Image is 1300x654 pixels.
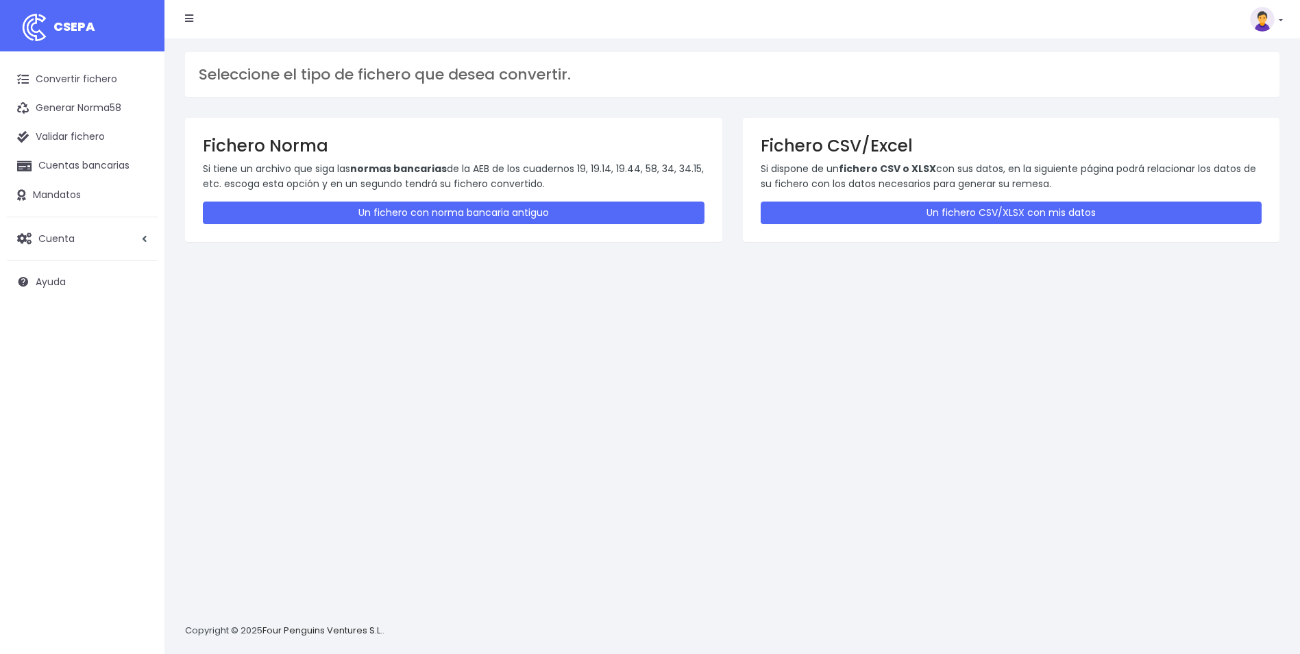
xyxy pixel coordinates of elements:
[839,162,936,175] strong: fichero CSV o XLSX
[761,136,1262,156] h3: Fichero CSV/Excel
[203,136,704,156] h3: Fichero Norma
[262,624,382,637] a: Four Penguins Ventures S.L.
[17,10,51,45] img: logo
[185,624,384,638] p: Copyright © 2025 .
[38,231,75,245] span: Cuenta
[7,123,158,152] a: Validar fichero
[7,224,158,253] a: Cuenta
[203,202,704,224] a: Un fichero con norma bancaria antiguo
[36,275,66,289] span: Ayuda
[7,94,158,123] a: Generar Norma58
[761,161,1262,192] p: Si dispone de un con sus datos, en la siguiente página podrá relacionar los datos de su fichero c...
[350,162,447,175] strong: normas bancarias
[7,65,158,94] a: Convertir fichero
[7,181,158,210] a: Mandatos
[199,66,1266,84] h3: Seleccione el tipo de fichero que desea convertir.
[761,202,1262,224] a: Un fichero CSV/XLSX con mis datos
[53,18,95,35] span: CSEPA
[203,161,704,192] p: Si tiene un archivo que siga las de la AEB de los cuadernos 19, 19.14, 19.44, 58, 34, 34.15, etc....
[7,267,158,296] a: Ayuda
[1250,7,1275,32] img: profile
[7,152,158,180] a: Cuentas bancarias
